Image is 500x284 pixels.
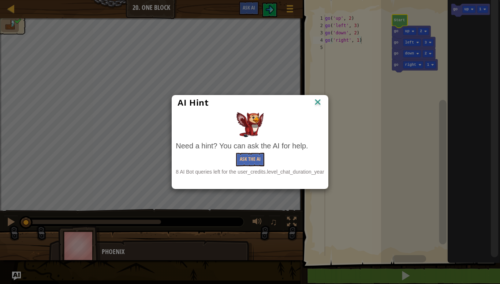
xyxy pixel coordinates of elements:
[176,168,324,175] div: 8 AI Bot queries left for the user_credits.level_chat_duration_year
[236,153,264,166] button: Ask the AI
[236,112,264,137] img: AI Hint Animal
[178,98,208,108] span: AI Hint
[176,141,324,151] div: Need a hint? You can ask the AI for help.
[313,97,322,108] img: IconClose.svg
